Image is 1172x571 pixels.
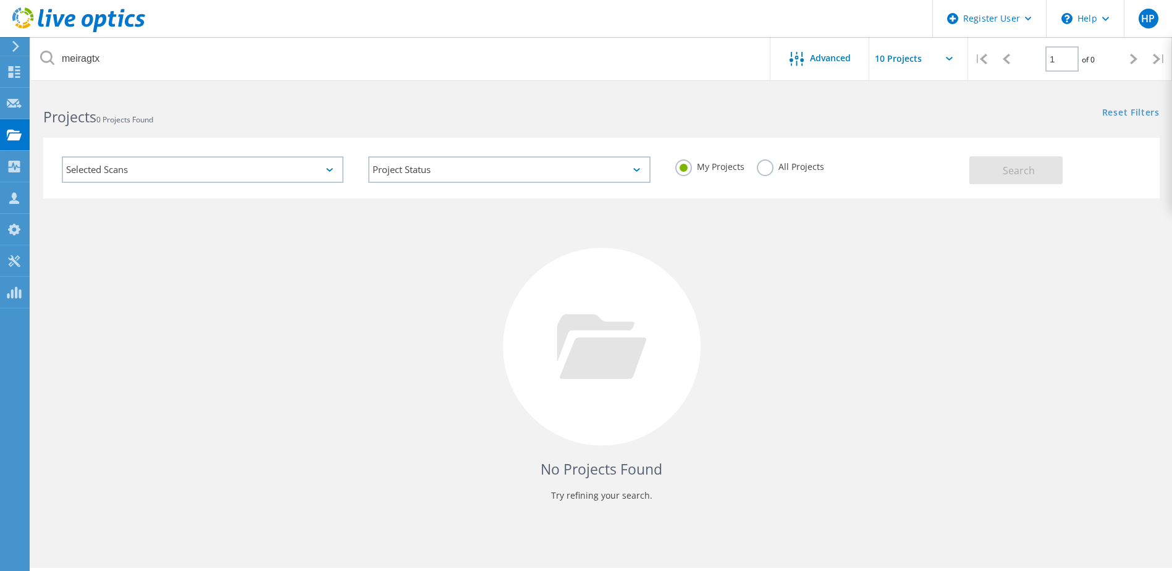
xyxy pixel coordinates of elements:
h4: No Projects Found [56,459,1147,480]
label: All Projects [757,159,824,171]
b: Projects [43,107,96,127]
p: Try refining your search. [56,486,1147,505]
div: Project Status [368,156,650,183]
a: Reset Filters [1102,108,1160,119]
span: Advanced [810,54,851,62]
svg: \n [1061,13,1073,24]
a: Live Optics Dashboard [12,26,145,35]
span: 0 Projects Found [96,114,153,125]
span: of 0 [1082,54,1095,65]
div: | [968,37,993,81]
label: My Projects [675,159,744,171]
button: Search [969,156,1063,184]
span: Search [1003,164,1035,177]
input: Search projects by name, owner, ID, company, etc [31,37,771,80]
div: Selected Scans [62,156,344,183]
span: HP [1141,14,1155,23]
div: | [1147,37,1172,81]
